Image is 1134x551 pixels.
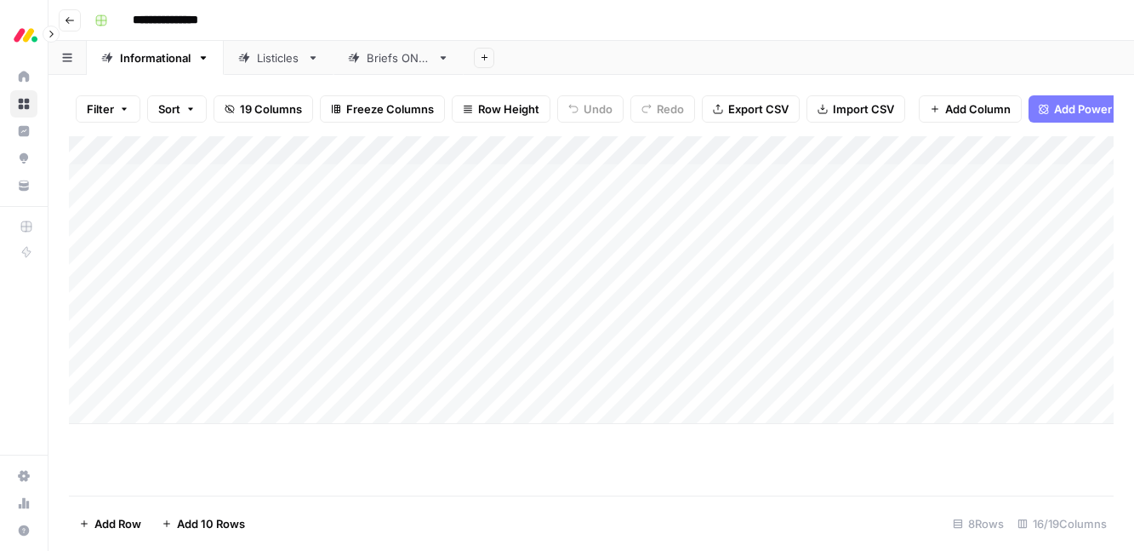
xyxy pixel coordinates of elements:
[702,95,800,123] button: Export CSV
[10,517,37,544] button: Help + Support
[919,95,1022,123] button: Add Column
[728,100,789,118] span: Export CSV
[151,510,255,537] button: Add 10 Rows
[657,100,684,118] span: Redo
[945,100,1011,118] span: Add Column
[584,100,613,118] span: Undo
[1011,510,1114,537] div: 16/19 Columns
[946,510,1011,537] div: 8 Rows
[320,95,445,123] button: Freeze Columns
[177,515,245,532] span: Add 10 Rows
[346,100,434,118] span: Freeze Columns
[478,100,539,118] span: Row Height
[76,95,140,123] button: Filter
[630,95,695,123] button: Redo
[10,14,37,56] button: Workspace: Monday.com
[10,145,37,172] a: Opportunities
[87,100,114,118] span: Filter
[10,118,37,145] a: Insights
[224,41,333,75] a: Listicles
[333,41,464,75] a: Briefs ONLY
[10,20,41,50] img: Monday.com Logo
[120,49,191,66] div: Informational
[69,510,151,537] button: Add Row
[10,63,37,90] a: Home
[147,95,207,123] button: Sort
[214,95,313,123] button: 19 Columns
[833,100,894,118] span: Import CSV
[806,95,905,123] button: Import CSV
[10,90,37,118] a: Browse
[94,515,141,532] span: Add Row
[557,95,624,123] button: Undo
[87,41,224,75] a: Informational
[257,49,300,66] div: Listicles
[10,172,37,199] a: Your Data
[10,462,37,490] a: Settings
[452,95,550,123] button: Row Height
[10,490,37,517] a: Usage
[367,49,430,66] div: Briefs ONLY
[158,100,180,118] span: Sort
[240,100,302,118] span: 19 Columns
